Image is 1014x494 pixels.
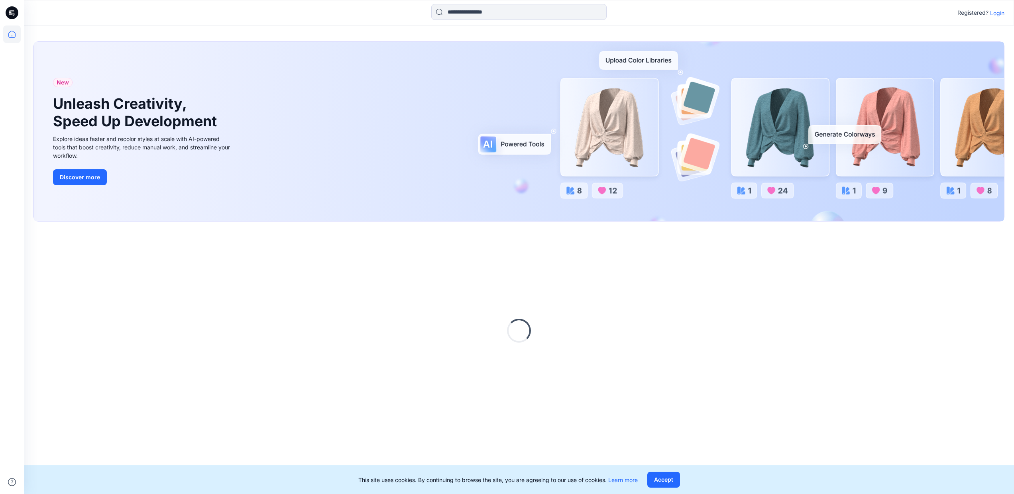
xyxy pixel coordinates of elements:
[57,78,69,87] span: New
[608,476,638,483] a: Learn more
[957,8,988,18] p: Registered?
[53,169,107,185] button: Discover more
[53,135,232,160] div: Explore ideas faster and recolor styles at scale with AI-powered tools that boost creativity, red...
[990,9,1004,17] p: Login
[53,95,220,129] h1: Unleash Creativity, Speed Up Development
[53,169,232,185] a: Discover more
[358,476,638,484] p: This site uses cookies. By continuing to browse the site, you are agreeing to our use of cookies.
[647,472,680,488] button: Accept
